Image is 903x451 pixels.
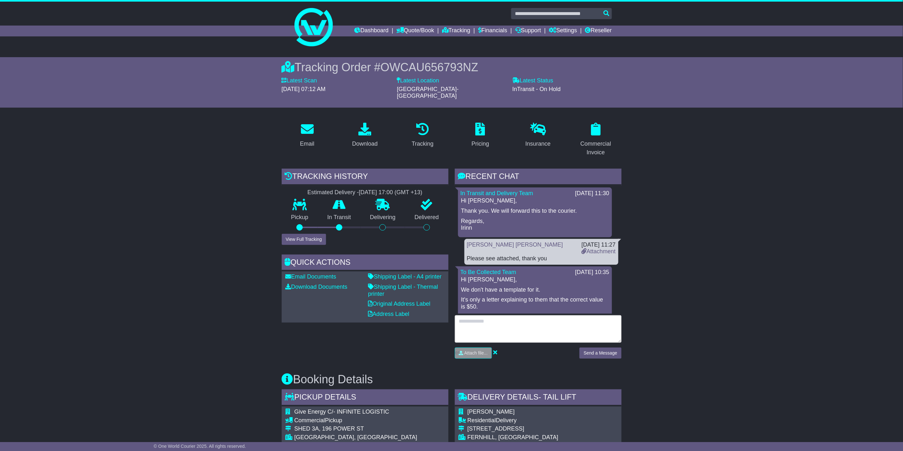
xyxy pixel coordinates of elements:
div: SHED 3A, 196 POWER ST [295,425,417,432]
div: Pickup [295,417,417,424]
div: Tracking [412,140,433,148]
a: Financials [478,26,507,36]
a: Shipping Label - A4 printer [368,273,442,280]
span: © One World Courier 2025. All rights reserved. [154,444,246,449]
div: [DATE] 10:35 [575,269,609,276]
p: Delivering [361,214,405,221]
div: [DATE] 11:30 [575,190,609,197]
p: It's only a letter explaining to them that the correct value is $50. [461,296,609,310]
a: Shipping Label - Thermal printer [368,284,438,297]
a: Insurance [521,120,555,150]
a: Dashboard [355,26,389,36]
div: RECENT CHAT [455,169,622,186]
a: Quote/Book [396,26,434,36]
div: Quick Actions [282,255,448,272]
div: Pickup Details [282,389,448,407]
div: Delivery Details [455,389,622,407]
h3: Booking Details [282,373,622,386]
button: View Full Tracking [282,234,326,245]
a: Settings [549,26,577,36]
a: Email Documents [286,273,336,280]
a: Support [515,26,541,36]
a: Email [296,120,318,150]
div: [DATE] 11:27 [581,241,616,248]
span: Give Energy C/- INFINITE LOGISTIC [295,409,389,415]
p: We don't have a template for it. [461,287,609,294]
div: Tracking Order # [282,60,622,74]
span: - Tail Lift [539,393,576,401]
button: Send a Message [579,348,621,359]
span: OWCAU656793NZ [380,61,478,74]
label: Latest Scan [282,77,317,84]
p: Thank you. We will forward this to the courier. [461,208,609,215]
a: Download Documents [286,284,348,290]
div: Email [300,140,314,148]
a: [PERSON_NAME] [PERSON_NAME] [467,241,563,248]
div: [STREET_ADDRESS] [468,425,612,432]
p: Regards, Irinn [461,218,609,232]
label: Latest Location [397,77,439,84]
div: Please see attached, thank you [467,255,616,262]
a: To Be Collected Team [461,269,517,275]
a: Original Address Label [368,301,431,307]
span: Residential [468,417,496,424]
div: [GEOGRAPHIC_DATA], [GEOGRAPHIC_DATA] [295,434,417,441]
span: Commercial [295,417,325,424]
span: InTransit - On Hold [512,86,561,92]
div: Commercial Invoice [574,140,617,157]
p: Delivered [405,214,448,221]
a: Reseller [585,26,612,36]
div: [DATE] 17:00 (GMT +13) [359,189,423,196]
a: Address Label [368,311,409,317]
div: Download [352,140,378,148]
a: Attachment [581,248,616,255]
label: Latest Status [512,77,553,84]
div: Pricing [471,140,489,148]
div: FERNHILL, [GEOGRAPHIC_DATA] [468,434,612,441]
p: Pickup [282,214,318,221]
div: Tracking history [282,169,448,186]
a: Download [348,120,382,150]
span: [GEOGRAPHIC_DATA]-[GEOGRAPHIC_DATA] [397,86,459,99]
div: Insurance [525,140,551,148]
a: Tracking [442,26,470,36]
a: In Transit and Delivery Team [461,190,533,196]
p: Hi [PERSON_NAME], [461,276,609,283]
span: [DATE] 07:12 AM [282,86,326,92]
p: Regards, [461,313,609,320]
a: Pricing [467,120,493,150]
div: Estimated Delivery - [282,189,448,196]
p: In Transit [318,214,361,221]
p: Hi [PERSON_NAME], [461,197,609,204]
span: [PERSON_NAME] [468,409,515,415]
a: Tracking [408,120,438,150]
a: Commercial Invoice [570,120,622,159]
div: Delivery [468,417,612,424]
